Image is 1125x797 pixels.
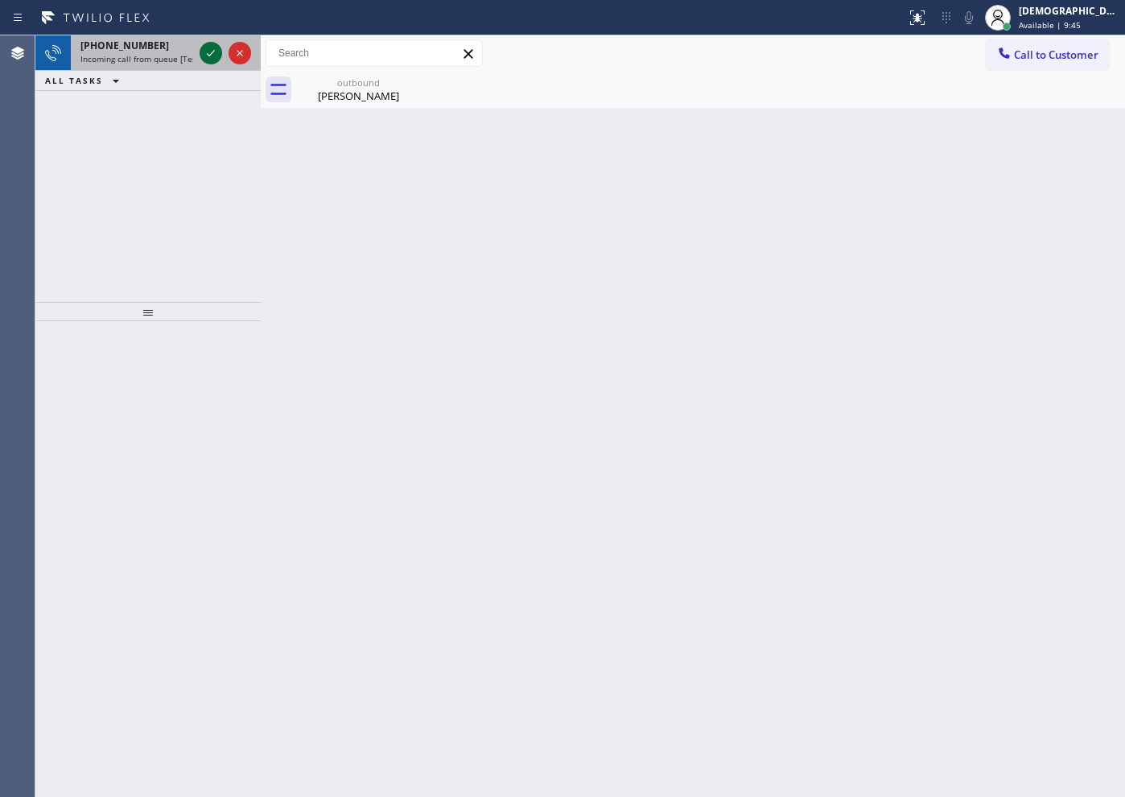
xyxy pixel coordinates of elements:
span: Available | 9:45 [1019,19,1081,31]
button: Call to Customer [986,39,1109,70]
div: [DEMOGRAPHIC_DATA][PERSON_NAME] [1019,4,1120,18]
button: Accept [200,42,222,64]
span: [PHONE_NUMBER] [80,39,169,52]
div: Maryann Gerstel [298,72,419,108]
div: [PERSON_NAME] [298,89,419,103]
input: Search [266,40,482,66]
span: Call to Customer [1014,47,1098,62]
div: outbound [298,76,419,89]
button: Reject [229,42,251,64]
button: Mute [958,6,980,29]
span: ALL TASKS [45,75,103,86]
button: ALL TASKS [35,71,135,90]
span: Incoming call from queue [Test] All [80,53,214,64]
